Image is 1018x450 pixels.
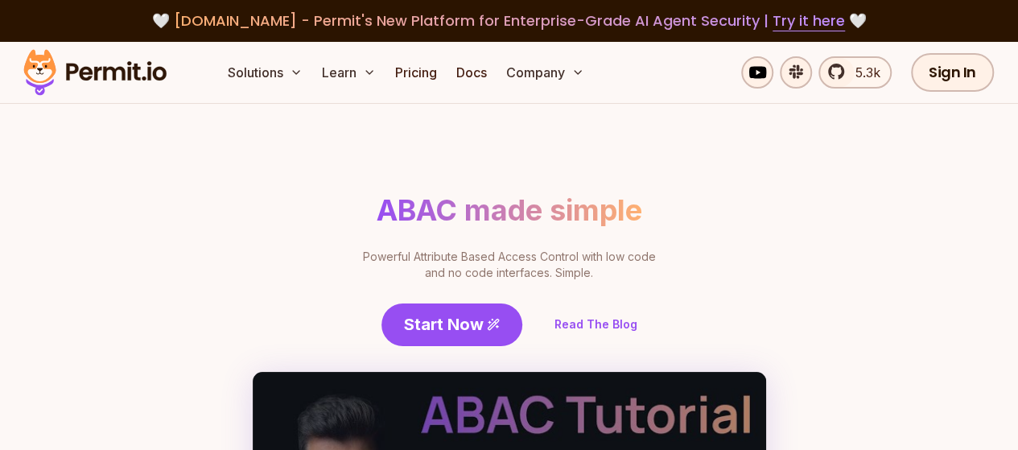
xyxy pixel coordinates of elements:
span: Start Now [404,313,484,336]
button: Solutions [221,56,309,89]
a: Read The Blog [554,316,637,332]
button: Company [500,56,591,89]
a: Docs [450,56,493,89]
a: Pricing [389,56,443,89]
span: [DOMAIN_NAME] - Permit's New Platform for Enterprise-Grade AI Agent Security | [174,10,845,31]
button: Learn [315,56,382,89]
a: Sign In [911,53,994,92]
h1: ABAC made simple [377,194,642,226]
a: Start Now [381,303,522,346]
a: Try it here [773,10,845,31]
span: 5.3k [846,63,880,82]
img: Permit logo [16,45,174,100]
a: 5.3k [818,56,892,89]
p: Powerful Attribute Based Access Control with low code and no code interfaces. Simple. [352,249,666,281]
div: 🤍 🤍 [39,10,979,32]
